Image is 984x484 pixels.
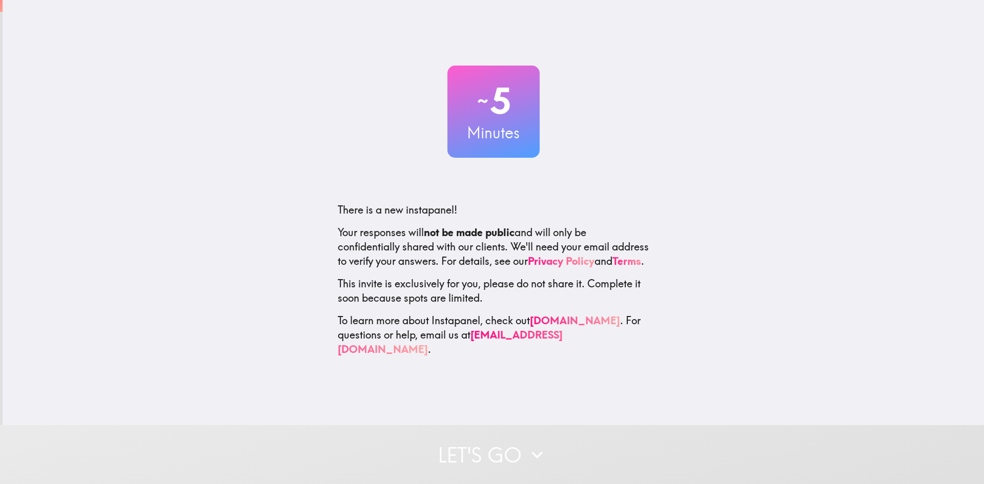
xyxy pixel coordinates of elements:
[424,226,515,239] b: not be made public
[447,80,540,122] h2: 5
[338,225,649,268] p: Your responses will and will only be confidentially shared with our clients. We'll need your emai...
[447,122,540,143] h3: Minutes
[528,255,594,267] a: Privacy Policy
[338,328,563,355] a: [EMAIL_ADDRESS][DOMAIN_NAME]
[338,203,457,216] span: There is a new instapanel!
[338,277,649,305] p: This invite is exclusively for you, please do not share it. Complete it soon because spots are li...
[612,255,641,267] a: Terms
[338,313,649,356] p: To learn more about Instapanel, check out . For questions or help, email us at .
[530,314,620,327] a: [DOMAIN_NAME]
[476,86,490,116] span: ~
